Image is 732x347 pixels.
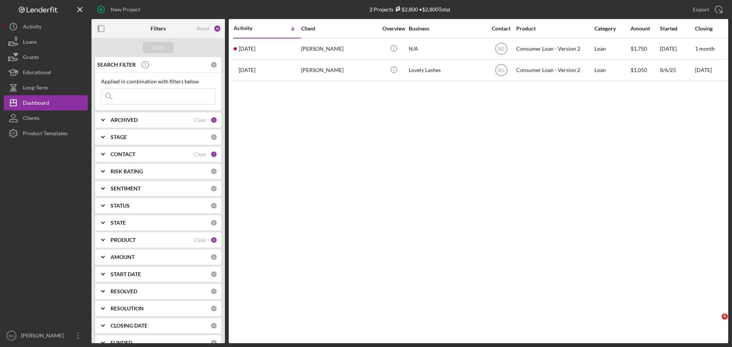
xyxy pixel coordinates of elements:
[210,254,217,261] div: 0
[197,26,210,32] div: Reset
[210,305,217,312] div: 0
[660,26,694,32] div: Started
[693,2,709,17] div: Export
[23,110,39,128] div: Clients
[210,61,217,68] div: 0
[631,45,647,52] span: $1,750
[695,67,712,73] time: [DATE]
[23,19,42,36] div: Activity
[111,254,135,260] b: AMOUNT
[111,323,148,329] b: CLOSING DATE
[194,237,207,243] div: Clear
[111,305,144,312] b: RESOLUTION
[91,2,148,17] button: New Project
[301,26,377,32] div: Client
[111,117,138,123] b: ARCHIVED
[210,237,217,243] div: 8
[210,322,217,329] div: 0
[111,288,137,294] b: RESOLVED
[111,168,143,174] b: RISK RATING
[516,39,592,59] div: Consumer Loan - Version 2
[409,60,485,80] div: Lovely Lashes
[97,62,136,68] b: SEARCH FILTER
[239,67,255,73] time: 2025-08-08 17:06
[4,126,88,141] button: Product Templates
[393,6,418,13] div: $2,800
[23,34,37,51] div: Loans
[111,220,126,226] b: STATE
[301,60,377,80] div: [PERSON_NAME]
[409,39,485,59] div: N/A
[143,42,173,53] button: Apply
[239,46,255,52] time: 2025-09-27 10:45
[722,313,728,320] span: 6
[210,185,217,192] div: 0
[23,50,39,67] div: Grants
[210,219,217,226] div: 0
[695,45,715,52] time: 1 month
[498,46,504,52] text: BG
[301,39,377,59] div: [PERSON_NAME]
[685,2,728,17] button: Export
[516,26,592,32] div: Product
[4,95,88,110] button: Dashboard
[111,203,130,209] b: STATUS
[111,340,132,346] b: FUNDED
[210,288,217,295] div: 0
[19,328,69,345] div: [PERSON_NAME]
[210,168,217,175] div: 0
[9,334,14,338] text: BG
[111,2,140,17] div: New Project
[111,271,141,277] b: START DATE
[4,328,88,343] button: BG[PERSON_NAME]
[4,50,88,65] button: Grants
[111,134,127,140] b: STAGE
[210,134,217,141] div: 0
[151,42,165,53] div: Apply
[194,151,207,157] div: Clear
[409,26,485,32] div: Business
[23,126,67,143] div: Product Templates
[210,339,217,346] div: 0
[4,65,88,80] button: Educational
[194,117,207,123] div: Clear
[210,271,217,278] div: 0
[4,80,88,95] button: Long-Term
[213,25,221,32] div: 10
[631,67,647,73] span: $1,050
[210,151,217,158] div: 1
[111,185,141,192] b: SENTIMENT
[498,68,504,73] text: BG
[369,6,450,13] div: 2 Projects • $2,800 Total
[23,65,51,82] div: Educational
[234,25,267,31] div: Activity
[594,26,630,32] div: Category
[660,39,694,59] div: [DATE]
[594,39,630,59] div: Loan
[516,60,592,80] div: Consumer Loan - Version 2
[379,26,408,32] div: Overview
[487,26,515,32] div: Contact
[660,60,694,80] div: 8/6/25
[706,313,724,332] iframe: Intercom live chat
[210,202,217,209] div: 0
[101,78,215,85] div: Applied in combination with filters below
[4,34,88,50] button: Loans
[111,237,136,243] b: PRODUCT
[23,80,48,97] div: Long-Term
[151,26,166,32] b: Filters
[4,19,88,34] button: Activity
[594,60,630,80] div: Loan
[23,95,49,112] div: Dashboard
[4,110,88,126] button: Clients
[111,151,135,157] b: CONTACT
[210,117,217,123] div: 1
